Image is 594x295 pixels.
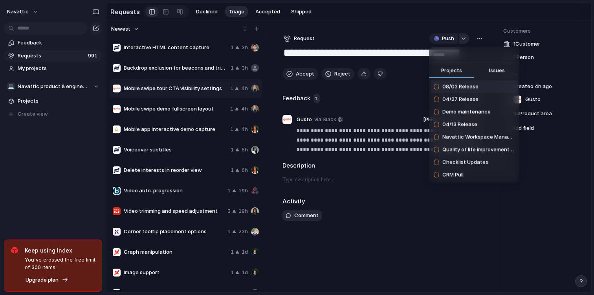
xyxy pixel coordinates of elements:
span: CRM Pull [442,171,464,179]
button: Issues [474,63,519,79]
span: 08/03 Release [442,83,478,91]
span: 04/13 Release [442,121,477,129]
button: Projects [429,63,474,79]
span: Issues [489,67,505,75]
span: Demo maintenance [442,108,491,116]
span: Projects [441,67,462,75]
span: Navattic Workspace Manager View [442,133,515,141]
span: Quality of life improvements for demo builders [442,146,515,154]
span: Checklist Updates [442,159,488,166]
span: 04/27 Release [442,96,478,103]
